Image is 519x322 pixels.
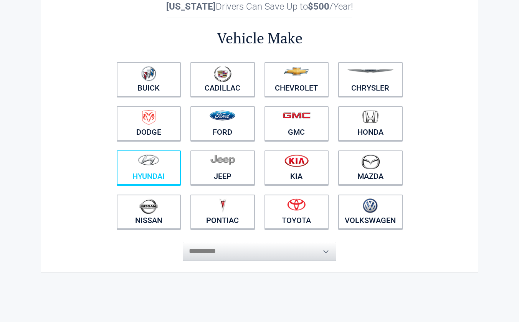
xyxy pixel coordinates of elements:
a: Chrysler [338,62,403,97]
a: Chevrolet [264,62,329,97]
img: toyota [287,198,306,211]
img: nissan [139,198,158,214]
a: Toyota [264,195,329,229]
a: Pontiac [190,195,255,229]
a: Honda [338,106,403,141]
img: jeep [210,154,235,165]
h2: Drivers Can Save Up to /Year [112,1,407,12]
img: dodge [142,110,155,125]
img: chrysler [347,69,394,73]
img: chevrolet [284,67,309,76]
img: hyundai [138,154,159,165]
h2: Vehicle Make [112,28,407,48]
img: cadillac [214,66,231,82]
img: gmc [283,112,311,119]
a: Ford [190,106,255,141]
img: ford [210,111,235,121]
img: honda [362,110,379,124]
a: Hyundai [117,150,181,185]
img: mazda [361,154,380,169]
a: Kia [264,150,329,185]
img: volkswagen [363,198,378,213]
a: Volkswagen [338,195,403,229]
img: buick [141,66,156,81]
img: kia [284,154,309,167]
b: [US_STATE] [166,1,216,12]
a: Nissan [117,195,181,229]
a: Cadillac [190,62,255,97]
a: Mazda [338,150,403,185]
img: pontiac [219,198,226,213]
a: Buick [117,62,181,97]
a: GMC [264,106,329,141]
a: Dodge [117,106,181,141]
b: $500 [308,1,329,12]
a: Jeep [190,150,255,185]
